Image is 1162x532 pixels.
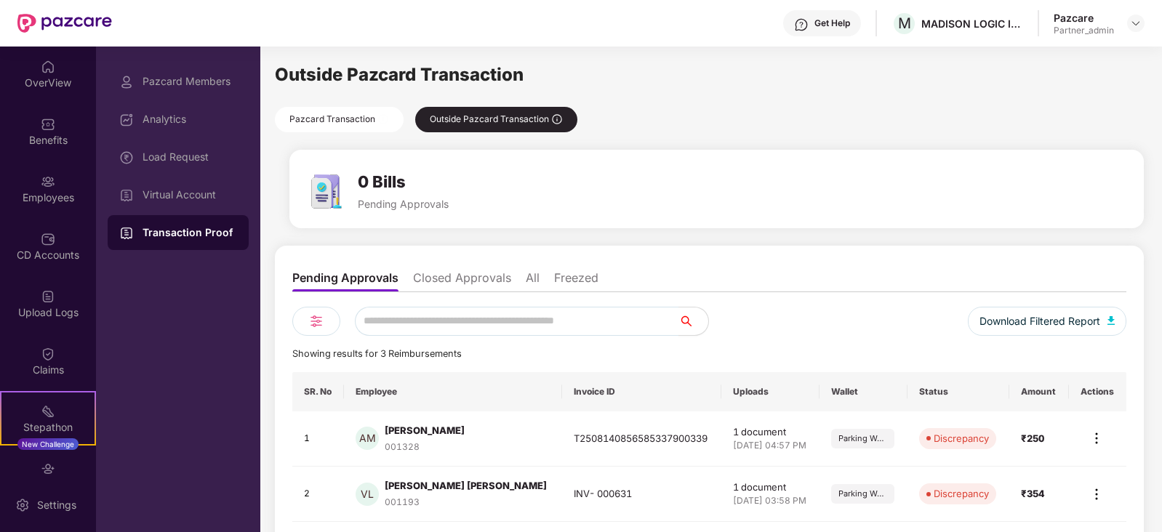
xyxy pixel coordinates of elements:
div: Pazcard Transaction [275,107,404,132]
th: Invoice ID [562,372,721,411]
div: Outside Pazcard Transaction [415,107,577,132]
img: svg+xml;base64,PHN2ZyB4bWxucz0iaHR0cDovL3d3dy53My5vcmcvMjAwMC9zdmciIHdpZHRoPSIyNCIgaGVpZ2h0PSIyNC... [308,313,325,330]
div: Settings [33,498,81,512]
div: MADISON LOGIC INDIA PRIVATE LIMITED [921,17,1023,31]
span: M [898,15,911,32]
div: 001328 [385,440,465,454]
img: svg+xml;base64,PHN2ZyBpZD0iQ0RfQWNjb3VudHMiIGRhdGEtbmFtZT0iQ0QgQWNjb3VudHMiIHhtbG5zPSJodHRwOi8vd3... [41,232,55,246]
div: Virtual Account [143,189,237,201]
li: Pending Approvals [292,270,398,291]
th: Actions [1069,372,1126,411]
img: svg+xml;base64,PHN2ZyBpZD0iVXBsb2FkX0xvZ3MiIGRhdGEtbmFtZT0iVXBsb2FkIExvZ3MiIHhtbG5zPSJodHRwOi8vd3... [41,289,55,304]
img: New Pazcare Logo [17,14,112,33]
img: svg+xml;base64,PHN2ZyBpZD0iQmVuZWZpdHMiIHhtbG5zPSJodHRwOi8vd3d3LnczLm9yZy8yMDAwL3N2ZyIgd2lkdGg9Ij... [41,117,55,132]
li: Closed Approvals [413,270,511,291]
li: All [526,270,540,291]
div: ₹354 [1021,486,1057,501]
div: Pazcard Members [143,76,237,87]
img: svg+xml;base64,PHN2ZyBpZD0iRW1wbG95ZWVzIiB4bWxucz0iaHR0cDovL3d3dy53My5vcmcvMjAwMC9zdmciIHdpZHRoPS... [41,174,55,189]
img: svg+xml;base64,PHN2ZyBpZD0iTW9yZS0zMngzMiIgeG1sbnM9Imh0dHA6Ly93d3cudzMub3JnLzIwMDAvc3ZnIiB3aWR0aD... [1088,430,1105,447]
div: 1 document [733,424,808,439]
img: svg+xml;base64,PHN2ZyBpZD0iRHJvcGRvd24tMzJ4MzIiIHhtbG5zPSJodHRwOi8vd3d3LnczLm9yZy8yMDAwL3N2ZyIgd2... [1130,17,1142,29]
div: [PERSON_NAME] [PERSON_NAME] [385,478,547,493]
span: AM [359,430,376,446]
div: 0 Bills [358,172,449,192]
th: Amount [1009,372,1068,411]
td: 2 [292,467,344,522]
button: Download Filtered Report [968,307,1126,336]
div: Parking Wallet [831,429,894,448]
div: Load Request [143,151,237,163]
img: svg+xml;base64,PHN2ZyBpZD0iUHJvZmlsZSIgeG1sbnM9Imh0dHA6Ly93d3cudzMub3JnLzIwMDAvc3ZnIiB3aWR0aD0iMj... [119,75,134,89]
img: svg+xml;base64,PHN2ZyBpZD0iSW5mbyIgeG1sbnM9Imh0dHA6Ly93d3cudzMub3JnLzIwMDAvc3ZnIiB3aWR0aD0iMTQiIG... [377,113,389,125]
div: INV- 000631 [574,486,710,501]
img: svg+xml;base64,PHN2ZyBpZD0iTW9yZS0zMngzMiIgeG1sbnM9Imh0dHA6Ly93d3cudzMub3JnLzIwMDAvc3ZnIiB3aWR0aD... [1088,485,1105,503]
div: Pending Approvals [358,198,449,210]
span: Showing results for 3 Reimbursements [292,348,462,359]
img: svg+xml;base64,PHN2ZyB4bWxucz0iaHR0cDovL3d3dy53My5vcmcvMjAwMC9zdmciIHhtbG5zOnhsaW5rPSJodHRwOi8vd3... [1107,316,1115,325]
img: svg+xml;base64,PHN2ZyBpZD0iRW5kb3JzZW1lbnRzIiB4bWxucz0iaHR0cDovL3d3dy53My5vcmcvMjAwMC9zdmciIHdpZH... [41,462,55,476]
div: T2508140856585337900339 [574,431,710,446]
td: 1 [292,411,344,467]
div: New Challenge [17,438,79,450]
th: Wallet [820,372,907,411]
img: svg+xml;base64,PHN2ZyBpZD0iQ2xhaW0iIHhtbG5zPSJodHRwOi8vd3d3LnczLm9yZy8yMDAwL3N2ZyIgd2lkdGg9IjIwIi... [41,347,55,361]
img: svg+xml;base64,PHN2ZyBpZD0iVmlydHVhbF9BY2NvdW50IiBkYXRhLW5hbWU9IlZpcnR1YWwgQWNjb3VudCIgeG1sbnM9Im... [119,226,134,241]
div: 1 document [733,480,808,494]
img: svg+xml;base64,PHN2ZyB4bWxucz0iaHR0cDovL3d3dy53My5vcmcvMjAwMC9zdmciIHdpZHRoPSIyMSIgaGVpZ2h0PSIyMC... [41,404,55,419]
div: Parking Wallet [831,484,894,504]
img: svg+xml;base64,PHN2ZyBpZD0iTG9hZF9SZXF1ZXN0IiBkYXRhLW5hbWU9IkxvYWQgUmVxdWVzdCIgeG1sbnM9Imh0dHA6Ly... [119,150,134,165]
div: ₹250 [1021,431,1057,446]
div: Get Help [814,17,850,29]
div: 001193 [385,496,547,509]
span: search [678,315,708,327]
button: search [678,307,709,336]
div: [PERSON_NAME] [385,423,465,438]
span: Outside Pazcard Transaction [275,64,524,85]
span: VL [361,486,374,502]
div: Stepathon [1,420,95,435]
img: svg+xml;base64,PHN2ZyBpZD0iRGFzaGJvYXJkIiB4bWxucz0iaHR0cDovL3d3dy53My5vcmcvMjAwMC9zdmciIHdpZHRoPS... [119,113,134,127]
div: Discrepancy [934,431,989,446]
img: svg+xml;base64,PHN2ZyBpZD0iSW5mbyIgeG1sbnM9Imh0dHA6Ly93d3cudzMub3JnLzIwMDAvc3ZnIiB3aWR0aD0iMTQiIG... [551,113,563,125]
div: [DATE] 04:57 PM [733,439,808,453]
th: SR. No [292,372,344,411]
span: Download Filtered Report [979,313,1100,329]
img: svg+xml;base64,PHN2ZyBpZD0iSGVscC0zMngzMiIgeG1sbnM9Imh0dHA6Ly93d3cudzMub3JnLzIwMDAvc3ZnIiB3aWR0aD... [794,17,809,32]
img: svg+xml;base64,PHN2ZyBpZD0iSG9tZSIgeG1sbnM9Imh0dHA6Ly93d3cudzMub3JnLzIwMDAvc3ZnIiB3aWR0aD0iMjAiIG... [41,60,55,74]
img: svg+xml;base64,PHN2ZyBpZD0iVmlydHVhbF9BY2NvdW50IiBkYXRhLW5hbWU9IlZpcnR1YWwgQWNjb3VudCIgeG1sbnM9Im... [119,188,134,203]
div: Partner_admin [1054,25,1114,36]
div: Transaction Proof [143,225,237,240]
th: Employee [344,372,562,411]
img: FCegr84c3mAAAAAASUVORK5CYII= [307,172,346,211]
div: Analytics [143,113,237,125]
div: Pazcare [1054,11,1114,25]
th: Status [907,372,1009,411]
img: svg+xml;base64,PHN2ZyBpZD0iU2V0dGluZy0yMHgyMCIgeG1sbnM9Imh0dHA6Ly93d3cudzMub3JnLzIwMDAvc3ZnIiB3aW... [15,498,30,512]
th: Uploads [721,372,820,411]
div: [DATE] 03:58 PM [733,494,808,508]
li: Freezed [554,270,598,291]
div: Discrepancy [934,486,989,501]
